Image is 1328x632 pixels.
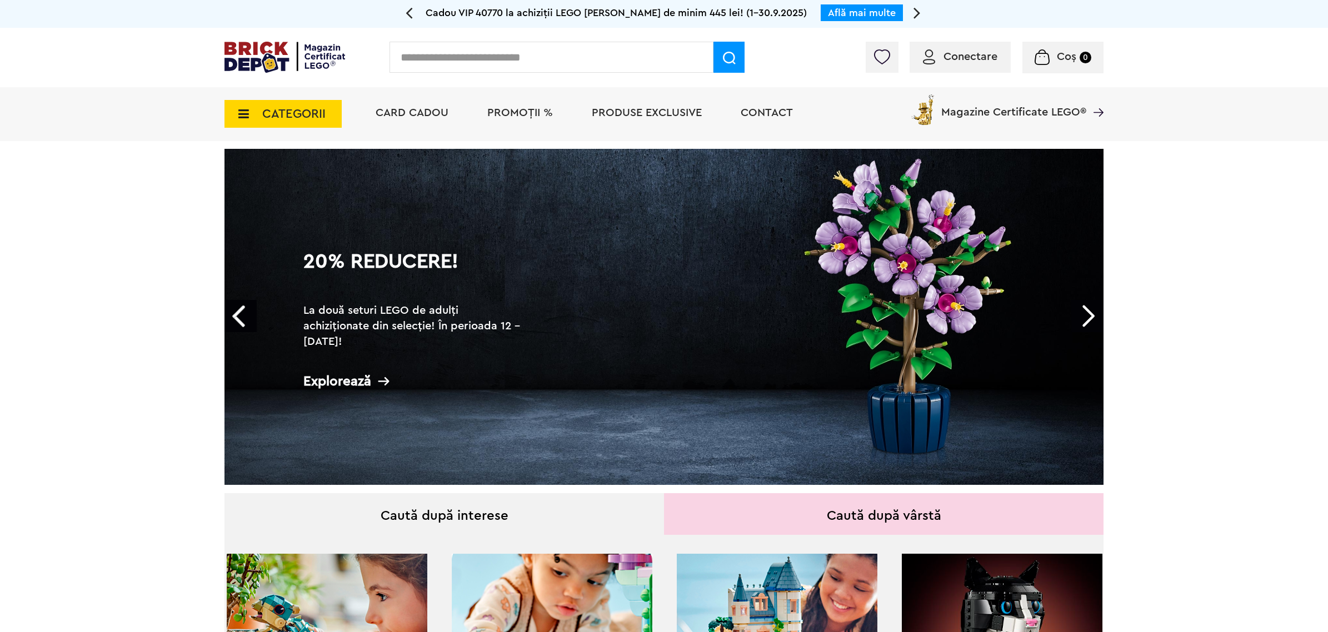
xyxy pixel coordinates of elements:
[1080,52,1091,63] small: 0
[923,51,997,62] a: Conectare
[426,8,807,18] span: Cadou VIP 40770 la achiziții LEGO [PERSON_NAME] de minim 445 lei! (1-30.9.2025)
[303,303,526,349] h2: La două seturi LEGO de adulți achiziționate din selecție! În perioada 12 - [DATE]!
[1071,300,1104,332] a: Next
[1057,51,1076,62] span: Coș
[1086,92,1104,103] a: Magazine Certificate LEGO®
[262,108,326,120] span: CATEGORII
[224,149,1104,485] a: 20% Reducere!La două seturi LEGO de adulți achiziționate din selecție! În perioada 12 - [DATE]!Ex...
[943,51,997,62] span: Conectare
[303,252,526,292] h1: 20% Reducere!
[741,107,793,118] a: Contact
[224,493,664,535] div: Caută după interese
[828,8,896,18] a: Află mai multe
[664,493,1104,535] div: Caută după vârstă
[941,92,1086,118] span: Magazine Certificate LEGO®
[303,374,526,388] div: Explorează
[224,300,257,332] a: Prev
[376,107,448,118] a: Card Cadou
[592,107,702,118] a: Produse exclusive
[487,107,553,118] a: PROMOȚII %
